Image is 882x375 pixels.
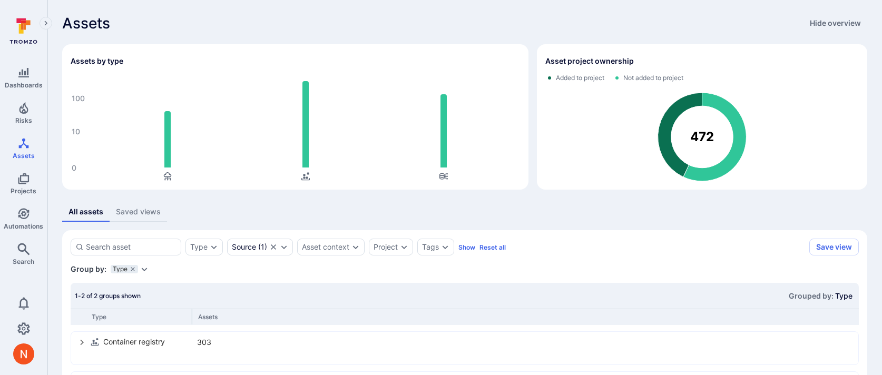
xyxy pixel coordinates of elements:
span: Assets [13,152,35,160]
span: Projects [11,187,36,195]
text: 0 [72,163,76,172]
div: All assets [68,206,103,217]
h2: Asset project ownership [545,56,634,66]
span: Assets [62,15,110,32]
img: ACg8ocIprwjrgDQnDsNSk9Ghn5p5-B8DpAKWoJ5Gi9syOE4K59tr4Q=s96-c [13,343,34,364]
button: Reset all [479,243,506,251]
button: Clear selection [269,243,278,251]
text: 10 [72,127,80,136]
div: Saved views [116,206,161,217]
div: Assets overview [54,36,867,190]
span: Search [13,258,34,265]
button: Source(1) [232,243,267,251]
i: Expand navigation menu [42,19,50,28]
span: Risks [15,116,32,124]
div: Assets [198,313,251,321]
button: Expand dropdown [140,265,149,273]
span: 1-2 of 2 groups shown [75,292,141,300]
button: Save view [809,239,859,255]
button: Expand dropdown [400,243,408,251]
span: Grouped by: [789,291,835,300]
span: Group by: [71,264,106,274]
div: 303 [197,337,250,348]
button: Asset context [302,243,349,251]
div: Source [232,243,256,251]
button: Expand dropdown [351,243,360,251]
div: Wiz [227,239,293,255]
text: 100 [72,94,85,103]
span: Dashboards [5,81,43,89]
button: Type [190,243,208,251]
div: Type [111,265,138,273]
span: Not added to project [623,74,683,82]
div: ( 1 ) [232,243,267,251]
button: Project [374,243,398,251]
input: Search asset [86,242,177,252]
div: assets tabs [62,202,867,222]
div: Type [92,313,192,321]
span: Type [835,291,852,300]
button: Tags [422,243,439,251]
button: Show [458,243,475,251]
div: Container registry303 [72,332,858,364]
span: Added to project [556,74,604,82]
button: Expand dropdown [280,243,288,251]
div: Neeren Patki [13,343,34,364]
span: Container registry [103,337,165,347]
button: Expand dropdown [441,243,449,251]
button: Expand dropdown [210,243,218,251]
span: Type [113,266,128,272]
span: Automations [4,222,43,230]
button: Expand navigation menu [40,17,52,29]
button: Hide overview [803,15,867,32]
h2: Assets by type [71,56,123,66]
div: grouping parameters [111,265,149,273]
text: 472 [690,130,714,145]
